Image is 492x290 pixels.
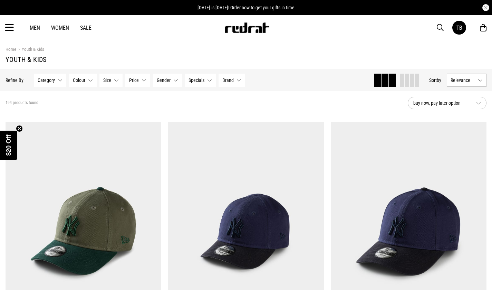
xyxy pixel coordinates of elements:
a: Home [6,47,16,52]
span: Relevance [451,77,475,83]
button: Size [99,74,123,87]
span: Gender [157,77,171,83]
span: Size [103,77,111,83]
span: Category [38,77,55,83]
a: Sale [80,25,91,31]
span: Price [129,77,139,83]
span: Specials [189,77,204,83]
h1: Youth & Kids [6,55,486,64]
button: Specials [185,74,216,87]
button: buy now, pay later option [408,97,486,109]
span: by [437,77,441,83]
span: $20 Off [5,134,12,156]
span: [DATE] is [DATE]! Order now to get your gifts in time [197,5,295,10]
button: Relevance [447,74,486,87]
button: Brand [219,74,245,87]
button: Category [34,74,66,87]
span: Colour [73,77,85,83]
button: Colour [69,74,97,87]
img: Redrat logo [224,22,270,33]
button: Price [125,74,150,87]
a: Women [51,25,69,31]
button: Sortby [429,76,441,84]
div: TB [456,25,462,31]
a: Youth & Kids [16,47,44,53]
button: Close teaser [16,125,23,132]
button: Gender [153,74,182,87]
span: 194 products found [6,100,38,106]
a: Men [30,25,40,31]
span: buy now, pay later option [413,99,471,107]
p: Refine By [6,77,23,83]
span: Brand [222,77,234,83]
